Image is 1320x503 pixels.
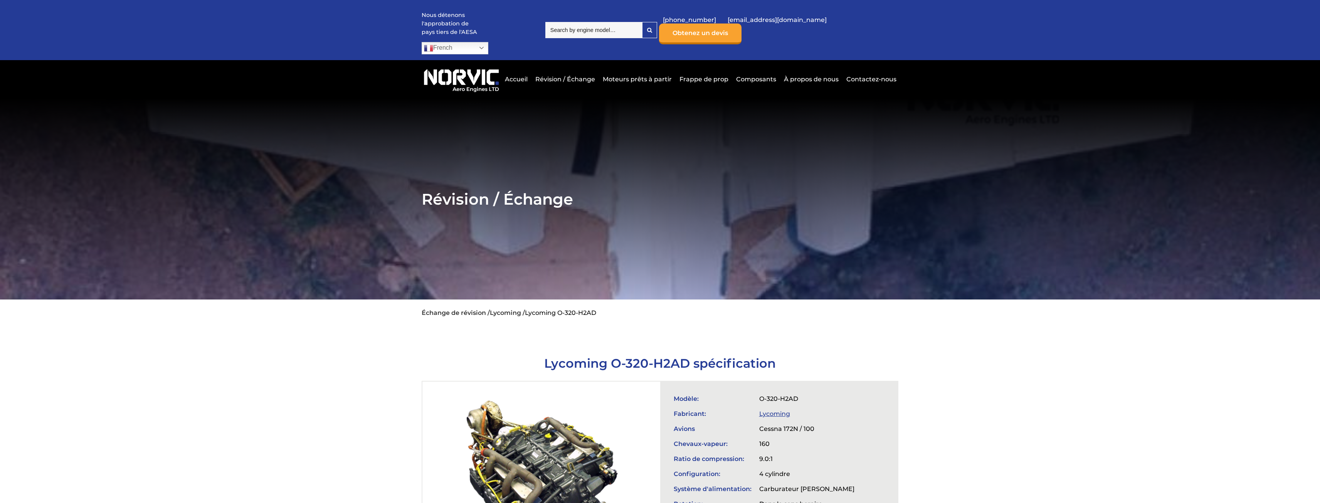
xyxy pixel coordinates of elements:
img: fr [424,44,433,53]
td: Modèle: [670,391,755,406]
td: O-320-H2AD [755,391,858,406]
td: Avions [670,421,755,436]
td: Ratio de compression: [670,451,755,466]
p: Nous détenons l'approbation de pays tiers de l'AESA [422,11,479,36]
td: Fabricant: [670,406,755,421]
li: Lycoming O-320-H2AD [525,309,596,316]
h1: Lycoming O-320-H2AD spécification [422,356,898,371]
a: Accueil [503,70,530,89]
a: Lycoming / [490,309,525,316]
h2: Révision / Échange [422,190,898,209]
a: À propos de nous [782,70,841,89]
td: Système d'alimentation: [670,481,755,496]
a: French [422,42,488,54]
a: Frappe de prop [678,70,730,89]
td: Cessna 172N / 100 [755,421,858,436]
a: Obtenez un devis [659,24,742,44]
a: Composants [734,70,778,89]
td: 4 cylindre [755,466,858,481]
a: [PHONE_NUMBER] [659,10,720,29]
a: [EMAIL_ADDRESS][DOMAIN_NAME] [724,10,831,29]
a: Révision / Échange [533,70,597,89]
img: Logo de Norvic Aero Engines [422,66,501,93]
td: 9.0:1 [755,451,858,466]
td: 160 [755,436,858,451]
a: Échange de révision / [422,309,490,316]
a: Lycoming [759,410,790,417]
td: Configuration: [670,466,755,481]
a: Moteurs prêts à partir [601,70,674,89]
a: Contactez-nous [844,70,896,89]
td: Chevaux-vapeur: [670,436,755,451]
input: Search by engine model… [545,22,642,38]
td: Carburateur [PERSON_NAME] [755,481,858,496]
